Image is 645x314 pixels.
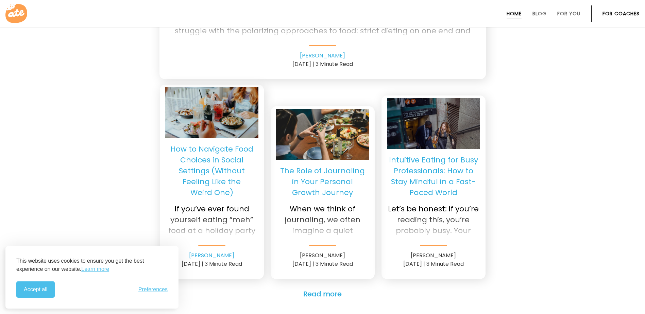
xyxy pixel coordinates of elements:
button: Toggle preferences [138,286,168,293]
div: [DATE] | 3 Minute Read [165,260,258,268]
span: Preferences [138,286,168,293]
a: Social Eating. Image: Pexels - thecactusena ‎ [165,87,258,138]
a: The Role of Journaling in Your Personal Growth Journey When we think of journaling, we often imag... [276,165,369,246]
div: [PERSON_NAME] [276,251,369,260]
p: If you’ve ever found yourself eating “meh” food at a holiday party just because everyone else was... [165,198,258,236]
a: Role of journaling. Image: Pexels - cottonbro studio [276,109,369,160]
a: Blog [532,11,546,16]
a: Home [507,11,522,16]
img: intuitive eating for bust professionals. Image: Pexels - Mizuno K [387,93,480,154]
img: Social Eating. Image: Pexels - thecactusena ‎ [165,87,258,139]
a: Learn more [81,265,109,273]
a: [PERSON_NAME] [300,52,345,60]
a: intuitive eating for bust professionals. Image: Pexels - Mizuno K [387,98,480,149]
p: Let’s be honest: if you’re reading this, you’re probably busy. Your calendar looks like a game of... [387,198,480,236]
div: [DATE] | 3 Minute Read [165,60,480,68]
a: Intuitive Eating for Busy Professionals: How to Stay Mindful in a Fast-Paced World Let’s be hones... [387,155,480,246]
img: Role of journaling. Image: Pexels - cottonbro studio [276,107,369,162]
a: For You [557,11,580,16]
p: This website uses cookies to ensure you get the best experience on our website. [16,257,168,273]
p: The Role of Journaling in Your Personal Growth Journey [276,165,369,198]
p: When we think of journaling, we often imagine a quiet moment at the end of the day, pen in hand, ... [276,198,369,236]
div: [PERSON_NAME] [387,251,480,260]
a: How to Navigate Food Choices in Social Settings (Without Feeling Like the Weird One) If you’ve ev... [165,144,258,246]
button: Accept all cookies [16,281,55,298]
div: [DATE] | 3 Minute Read [276,260,369,268]
a: Read more [303,289,342,299]
a: For Coaches [602,11,640,16]
p: How to Navigate Food Choices in Social Settings (Without Feeling Like the Weird One) [165,144,258,198]
div: [DATE] | 3 Minute Read [387,260,480,268]
a: [PERSON_NAME] [189,251,234,260]
p: Intuitive Eating for Busy Professionals: How to Stay Mindful in a Fast-Paced World [387,155,480,198]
